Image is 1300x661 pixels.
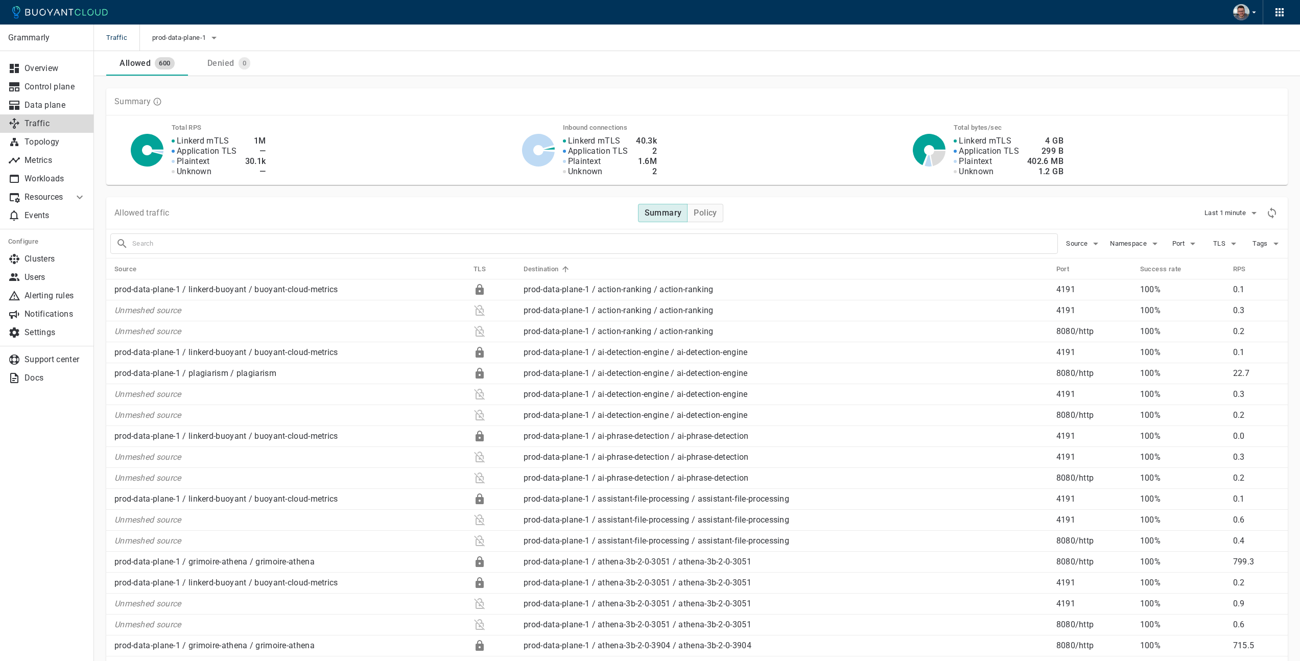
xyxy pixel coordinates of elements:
p: Workloads [25,174,86,184]
p: Data plane [25,100,86,110]
p: Clusters [25,254,86,264]
span: Traffic [106,25,139,51]
p: Support center [25,355,86,365]
p: Notifications [25,309,86,319]
p: Overview [25,63,86,74]
p: Alerting rules [25,291,86,301]
h5: Configure [8,238,86,246]
p: Control plane [25,82,86,92]
p: Users [25,272,86,282]
p: Metrics [25,155,86,166]
button: prod-data-plane-1 [152,30,220,45]
span: prod-data-plane-1 [152,34,208,42]
p: Docs [25,373,86,383]
img: Alex Zakhariash [1233,4,1249,20]
p: Grammarly [8,33,85,43]
p: Settings [25,327,86,338]
p: Events [25,210,86,221]
p: Topology [25,137,86,147]
p: Traffic [25,119,86,129]
p: Resources [25,192,65,202]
